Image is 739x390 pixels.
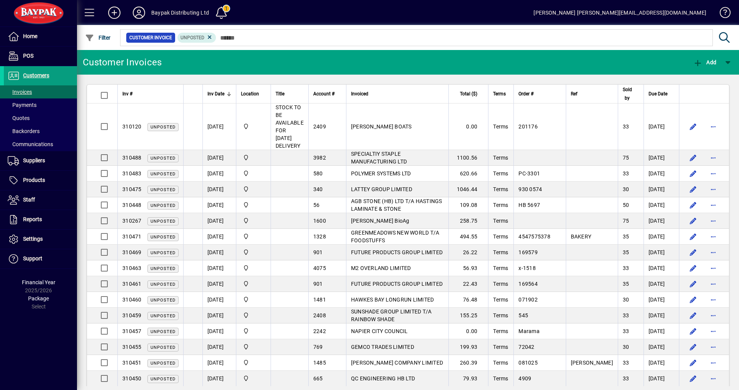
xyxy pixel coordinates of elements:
[122,265,142,271] span: 310463
[150,250,176,255] span: Unposted
[4,151,77,170] a: Suppliers
[313,344,323,350] span: 769
[202,292,236,308] td: [DATE]
[448,229,488,245] td: 494.55
[351,265,411,271] span: M2 OVERLAND LIMITED
[202,308,236,323] td: [DATE]
[493,375,508,382] span: Terms
[122,123,142,130] span: 310120
[493,249,508,255] span: Terms
[687,215,699,227] button: Edit
[571,90,577,98] span: Ref
[453,90,484,98] div: Total ($)
[644,308,679,323] td: [DATE]
[518,375,531,382] span: 4909
[448,292,488,308] td: 76.48
[313,312,326,318] span: 2408
[707,183,719,195] button: More options
[150,172,176,177] span: Unposted
[241,248,266,257] span: Baypak - Onekawa
[644,339,679,355] td: [DATE]
[202,339,236,355] td: [DATE]
[351,170,411,177] span: POLYMER SYSTEMS LTD
[241,374,266,383] span: Baypak - Onekawa
[122,170,142,177] span: 310483
[351,281,443,287] span: FUTURE PRODUCTS GROUP LIMITED
[313,123,326,130] span: 2409
[23,255,42,262] span: Support
[122,249,142,255] span: 310469
[150,313,176,318] span: Unposted
[313,218,326,224] span: 1600
[23,53,33,59] span: POS
[241,122,266,131] span: Baypak - Onekawa
[493,155,508,161] span: Terms
[518,186,542,192] span: 930 0574
[4,85,77,98] a: Invoices
[623,360,629,366] span: 33
[122,375,142,382] span: 310450
[241,280,266,288] span: Baypak - Onekawa
[202,371,236,387] td: [DATE]
[181,35,204,40] span: Unposted
[644,355,679,371] td: [DATE]
[207,90,224,98] span: Inv Date
[649,90,674,98] div: Due Date
[150,345,176,350] span: Unposted
[313,90,341,98] div: Account #
[571,360,613,366] span: [PERSON_NAME]
[313,90,334,98] span: Account #
[4,112,77,125] a: Quotes
[313,328,326,334] span: 2242
[644,103,679,150] td: [DATE]
[150,266,176,271] span: Unposted
[241,185,266,193] span: Baypak - Onekawa
[644,260,679,276] td: [DATE]
[518,249,538,255] span: 169579
[644,371,679,387] td: [DATE]
[313,265,326,271] span: 4075
[351,90,368,98] span: Invoiced
[85,35,111,41] span: Filter
[707,278,719,290] button: More options
[4,171,77,190] a: Products
[122,297,142,303] span: 310460
[493,170,508,177] span: Terms
[8,141,53,147] span: Communications
[623,297,629,303] span: 30
[448,323,488,339] td: 0.00
[518,202,540,208] span: HB 5697
[150,298,176,303] span: Unposted
[448,371,488,387] td: 79.93
[122,155,142,161] span: 310488
[448,182,488,197] td: 1046.44
[493,186,508,192] span: Terms
[241,358,266,367] span: Baypak - Onekawa
[687,246,699,258] button: Edit
[687,325,699,337] button: Edit
[4,27,77,46] a: Home
[241,90,266,98] div: Location
[351,151,407,165] span: SPECIALTIY STAPLE MANUFACTURING LTD
[448,245,488,260] td: 26.22
[518,90,561,98] div: Order #
[351,360,443,366] span: [PERSON_NAME] COMPANY LIMITED
[151,7,209,19] div: Baypak Distributing Ltd
[202,150,236,166] td: [DATE]
[644,323,679,339] td: [DATE]
[493,218,508,224] span: Terms
[518,170,540,177] span: PC-3301
[707,325,719,337] button: More options
[518,344,534,350] span: 72042
[493,281,508,287] span: Terms
[313,375,323,382] span: 665
[493,123,508,130] span: Terms
[4,190,77,210] a: Staff
[313,170,323,177] span: 580
[623,375,629,382] span: 33
[177,33,216,43] mat-chip: Customer Invoice Status: Unposted
[150,282,176,287] span: Unposted
[150,125,176,130] span: Unposted
[493,90,506,98] span: Terms
[448,213,488,229] td: 258.75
